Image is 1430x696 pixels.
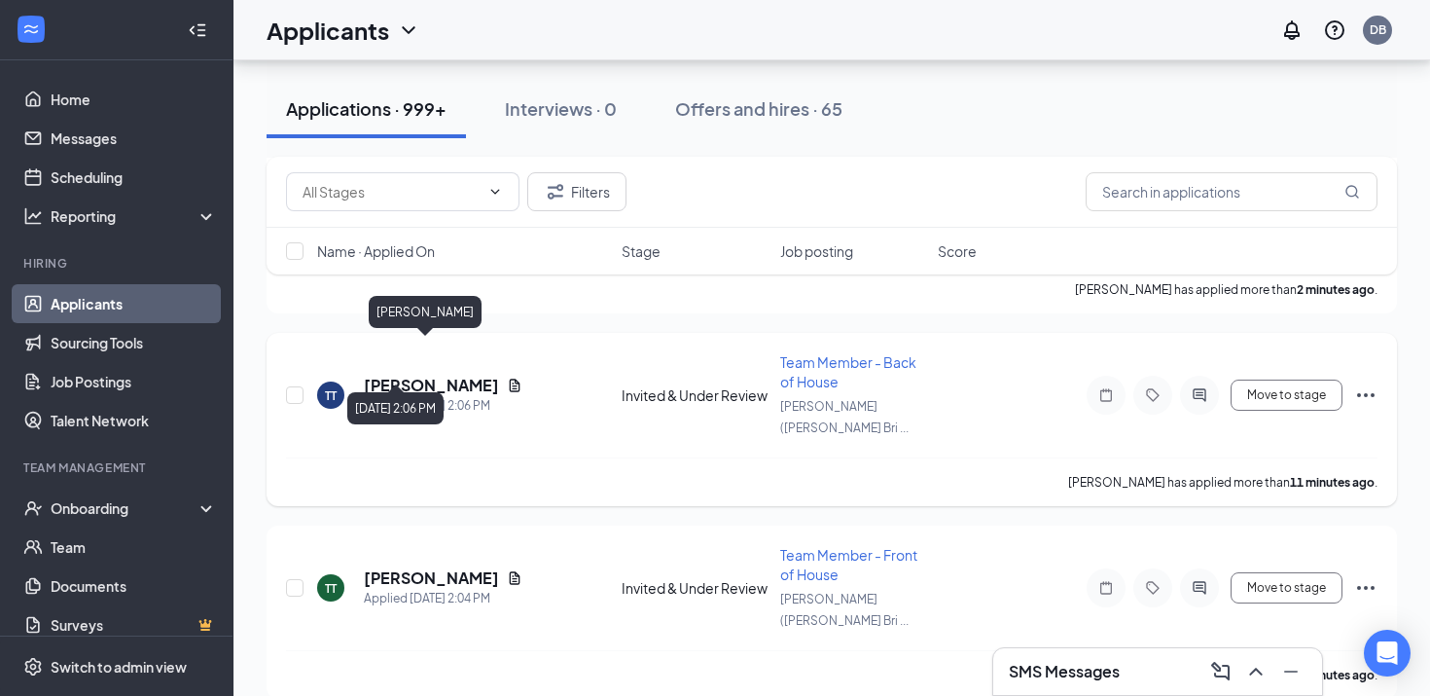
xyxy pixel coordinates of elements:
a: Scheduling [51,158,217,197]
div: Applied [DATE] 2:04 PM [364,589,522,608]
a: SurveysCrown [51,605,217,644]
div: DB [1370,21,1386,38]
svg: Tag [1141,387,1164,403]
svg: MagnifyingGlass [1344,184,1360,200]
input: Search in applications [1086,172,1377,211]
input: All Stages [303,181,480,202]
a: Team [51,528,217,567]
span: [PERSON_NAME] ([PERSON_NAME] Bri ... [780,592,909,628]
div: TT [325,580,337,597]
svg: ActiveChat [1188,387,1211,403]
svg: UserCheck [23,498,43,518]
svg: Note [1094,580,1118,596]
span: Name · Applied On [317,241,435,261]
h3: SMS Messages [1009,661,1120,682]
svg: ChevronDown [397,18,420,42]
svg: Notifications [1280,18,1304,42]
a: Documents [51,567,217,605]
svg: ActiveChat [1188,580,1211,596]
div: TT [325,387,337,404]
span: Stage [622,241,661,261]
div: [DATE] 2:06 PM [347,392,444,424]
button: Filter Filters [527,172,626,211]
svg: Collapse [188,20,207,40]
svg: Minimize [1279,660,1303,683]
svg: ChevronDown [487,184,503,200]
div: Offers and hires · 65 [675,96,842,121]
div: [PERSON_NAME] [369,296,482,328]
span: Team Member - Back of House [780,353,916,390]
b: 11 minutes ago [1290,475,1375,490]
svg: Note [1094,387,1118,403]
svg: ComposeMessage [1209,660,1233,683]
svg: QuestionInfo [1323,18,1346,42]
h5: [PERSON_NAME] [364,375,499,396]
span: Score [938,241,977,261]
button: Move to stage [1231,572,1342,604]
div: Invited & Under Review [622,385,769,405]
span: Job posting [780,241,853,261]
div: Open Intercom Messenger [1364,630,1411,677]
p: [PERSON_NAME] has applied more than . [1068,474,1377,491]
a: Talent Network [51,401,217,440]
svg: Filter [544,180,567,203]
button: ComposeMessage [1205,656,1236,687]
div: Invited & Under Review [622,578,769,598]
span: Team Member - Front of House [780,546,917,583]
svg: Analysis [23,206,43,226]
a: Messages [51,119,217,158]
a: Sourcing Tools [51,323,217,362]
button: Minimize [1275,656,1306,687]
a: Home [51,80,217,119]
button: Move to stage [1231,380,1342,411]
div: Interviews · 0 [505,96,617,121]
a: Job Postings [51,362,217,401]
svg: ChevronUp [1244,660,1268,683]
h1: Applicants [267,14,389,47]
svg: WorkstreamLogo [21,19,41,39]
div: Applications · 999+ [286,96,447,121]
b: 13 minutes ago [1290,668,1375,682]
div: Switch to admin view [51,657,187,677]
svg: Ellipses [1354,576,1377,600]
svg: Document [507,570,522,586]
button: ChevronUp [1240,656,1271,687]
a: Applicants [51,284,217,323]
span: [PERSON_NAME] ([PERSON_NAME] Bri ... [780,399,909,435]
svg: Tag [1141,580,1164,596]
h5: [PERSON_NAME] [364,568,499,589]
svg: Ellipses [1354,384,1377,407]
div: Onboarding [51,498,200,518]
div: Team Management [23,459,213,476]
svg: Settings [23,657,43,677]
div: Hiring [23,255,213,272]
div: Reporting [51,206,218,226]
svg: Document [507,378,522,393]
